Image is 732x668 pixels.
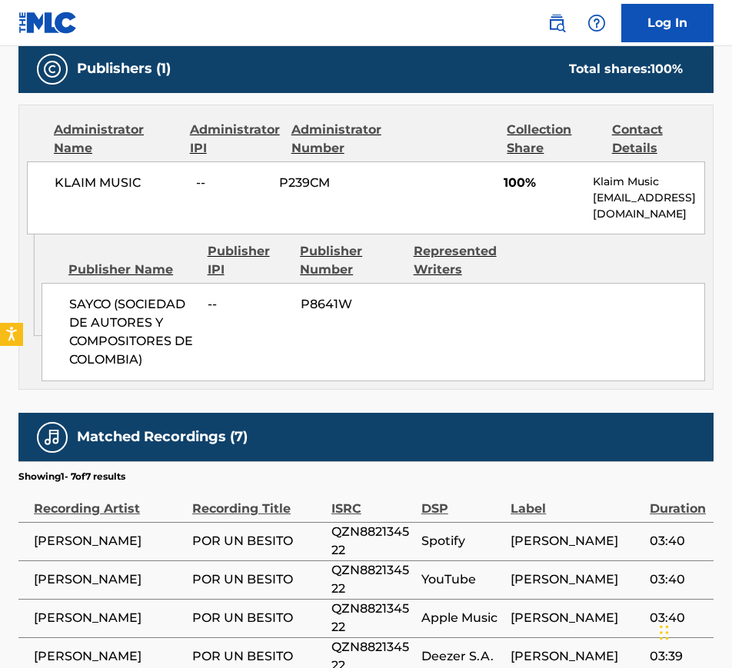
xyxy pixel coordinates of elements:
[593,190,704,222] p: [EMAIL_ADDRESS][DOMAIN_NAME]
[190,121,280,158] div: Administrator IPI
[331,484,414,518] div: ISRC
[34,532,185,550] span: [PERSON_NAME]
[421,484,503,518] div: DSP
[34,609,185,627] span: [PERSON_NAME]
[208,242,289,279] div: Publisher IPI
[77,428,248,446] h5: Matched Recordings (7)
[331,523,414,560] span: QZN882134522
[279,174,377,192] span: P239CM
[291,121,384,158] div: Administrator Number
[18,12,78,34] img: MLC Logo
[192,484,324,518] div: Recording Title
[208,295,288,314] span: --
[511,647,642,666] span: [PERSON_NAME]
[34,484,185,518] div: Recording Artist
[55,174,185,192] span: KLAIM MUSIC
[77,60,171,78] h5: Publishers (1)
[69,295,196,369] span: SAYCO (SOCIEDAD DE AUTORES Y COMPOSITORES DE COLOMBIA)
[421,647,503,666] span: Deezer S.A.
[650,484,706,518] div: Duration
[511,570,642,589] span: [PERSON_NAME]
[650,61,683,76] span: 100 %
[504,174,581,192] span: 100%
[414,242,515,279] div: Represented Writers
[192,609,324,627] span: POR UN BESITO
[54,121,178,158] div: Administrator Name
[612,121,705,158] div: Contact Details
[331,561,414,598] span: QZN882134522
[655,594,732,668] div: Widget de chat
[196,174,268,192] span: --
[301,295,402,314] span: P8641W
[655,594,732,668] iframe: Chat Widget
[541,8,572,38] a: Public Search
[192,570,324,589] span: POR UN BESITO
[43,60,62,78] img: Publishers
[43,428,62,447] img: Matched Recordings
[34,647,185,666] span: [PERSON_NAME]
[421,532,503,550] span: Spotify
[660,610,669,656] div: Arrastrar
[650,647,706,666] span: 03:39
[300,242,401,279] div: Publisher Number
[34,570,185,589] span: [PERSON_NAME]
[650,570,706,589] span: 03:40
[511,609,642,627] span: [PERSON_NAME]
[621,4,714,42] a: Log In
[547,14,566,32] img: search
[511,484,642,518] div: Label
[421,609,503,627] span: Apple Music
[511,532,642,550] span: [PERSON_NAME]
[650,532,706,550] span: 03:40
[587,14,606,32] img: help
[18,470,125,484] p: Showing 1 - 7 of 7 results
[507,121,600,158] div: Collection Share
[581,8,612,38] div: Help
[192,647,324,666] span: POR UN BESITO
[192,532,324,550] span: POR UN BESITO
[593,174,704,190] p: Klaim Music
[421,570,503,589] span: YouTube
[331,600,414,636] span: QZN882134522
[569,60,683,78] div: Total shares:
[68,261,196,279] div: Publisher Name
[650,609,706,627] span: 03:40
